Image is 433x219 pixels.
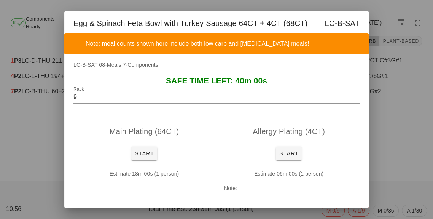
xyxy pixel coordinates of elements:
p: Estimate 06m 00s (1 person) [224,169,353,178]
button: Start [131,147,157,160]
span: SAFE TIME LEFT: 40m 00s [166,76,267,85]
button: Start [276,147,302,160]
span: LC-B-SAT [325,17,360,29]
span: Start [134,150,154,157]
label: Rack [73,86,84,92]
div: LC-B-SAT 68-Meals 7-Components [64,61,369,77]
p: Note: [224,184,353,192]
div: Main Plating (64CT) [73,119,215,144]
div: Egg & Spinach Feta Bowl with Turkey Sausage 64CT + 4CT (68CT) [64,11,369,33]
div: Note: meal counts shown here include both low carb and [MEDICAL_DATA] meals! [86,39,363,48]
p: Estimate 18m 00s (1 person) [80,169,209,178]
div: Allergy Plating (4CT) [218,119,360,144]
span: Start [279,150,299,157]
